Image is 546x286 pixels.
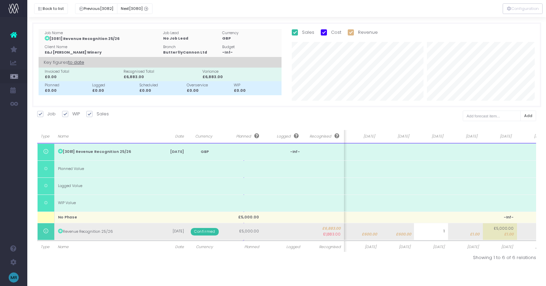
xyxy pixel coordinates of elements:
[92,83,137,88] div: Logged
[41,134,49,139] span: Type
[54,160,157,177] td: Planned Value
[54,177,157,195] td: Logged Value
[37,111,56,117] label: Job
[161,134,184,139] span: Date
[307,133,340,139] span: Recognised
[396,232,411,237] span: £600.00
[222,36,278,41] div: GBP
[45,36,160,42] div: [3081] Revenue Recognition 25/26
[234,88,278,94] div: £0.00
[349,134,375,139] span: [DATE]
[520,134,546,139] span: [DATE]
[129,6,143,12] span: [3080]
[417,244,445,250] span: [DATE]
[75,3,117,14] button: Previous[3082]
[187,143,222,160] td: GBP
[266,133,299,139] span: Logged
[417,134,443,139] span: [DATE]
[191,244,218,250] span: Currency
[54,195,157,212] td: WIP Value
[348,29,378,36] label: Revenue
[54,223,157,240] td: Revenue Recognition 25/26
[362,232,377,237] span: £600.00
[202,69,278,74] div: Variance
[157,223,187,240] td: [DATE]
[292,29,314,36] label: Sales
[163,44,219,50] div: Branch
[504,215,514,220] span: -Inf-
[187,88,231,94] div: £0.00
[58,244,153,250] span: Name
[321,29,341,36] label: Cost
[191,134,217,139] span: Currency
[262,143,303,160] td: -Inf-
[383,134,409,139] span: [DATE]
[266,244,300,250] span: Logged
[54,212,157,223] td: No Phase
[45,44,160,50] div: Client Name
[100,6,113,12] span: [3082]
[124,74,200,80] div: £6,883.00
[504,232,514,237] span: £1.00
[222,50,278,55] div: -Inf-
[139,83,184,88] div: Scheduled
[451,244,479,250] span: [DATE]
[503,3,543,14] div: Vertical button group
[62,111,80,117] label: WIP
[292,254,536,261] div: Showing 1 to 6 of 6 relations
[86,111,109,117] label: Sales
[307,226,341,231] span: £6,883.00
[486,244,513,250] span: [DATE]
[163,36,219,41] div: No Job Lead
[45,88,89,94] div: £0.00
[124,69,200,74] div: Recognised Total
[470,232,479,237] span: £1.00
[41,244,51,250] span: Type
[234,83,278,88] div: WIP
[222,30,278,36] div: Currency
[486,134,512,139] span: [DATE]
[463,111,521,121] input: Add forecast item...
[383,244,411,250] span: [DATE]
[226,133,259,139] span: Planned
[68,58,84,67] span: to date
[45,30,160,36] div: Job Name
[58,134,152,139] span: Name
[225,244,259,250] span: Planned
[503,3,543,14] button: Configuration
[44,57,84,68] span: Key figures
[323,232,341,237] span: £1,883.00
[191,228,218,235] span: Confirmed
[221,212,262,223] td: £5,000.00
[520,111,536,121] button: Add
[45,50,160,55] div: E&J [PERSON_NAME] Winery
[139,88,184,94] div: £0.00
[117,3,153,14] button: Next[3080]
[45,83,89,88] div: Planned
[494,226,514,231] span: £5,000.00
[202,74,278,80] div: £6,883.00
[34,3,68,14] button: Back to list
[92,88,137,94] div: £0.00
[163,50,219,55] div: ButterflyCannon Ltd
[54,143,157,160] td: [3081] Revenue Recognition 25/26
[187,83,231,88] div: Overservice
[349,244,376,250] span: [DATE]
[45,69,121,74] div: Invoiced Total
[451,134,477,139] span: [DATE]
[157,143,187,160] td: [DATE]
[222,44,278,50] div: Budget
[160,244,184,250] span: Date
[45,74,121,80] div: £0.00
[307,244,341,250] span: Recognised
[163,30,219,36] div: Job Lead
[9,272,19,283] img: images/default_profile_image.png
[221,223,262,240] td: £5,000.00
